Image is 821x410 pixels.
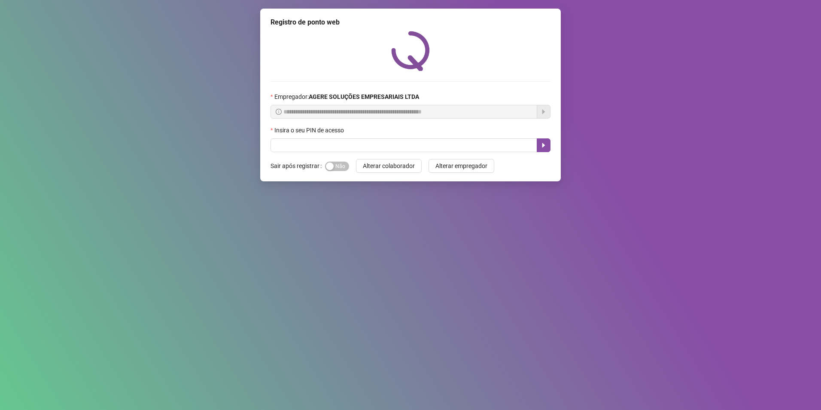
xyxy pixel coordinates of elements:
strong: AGERE SOLUÇÕES EMPRESARIAIS LTDA [309,93,419,100]
div: Registro de ponto web [271,17,550,28]
span: Alterar colaborador [363,161,415,171]
span: info-circle [276,109,282,115]
button: Alterar colaborador [356,159,422,173]
button: Alterar empregador [429,159,494,173]
label: Insira o seu PIN de acesso [271,125,350,135]
img: QRPoint [391,31,430,71]
span: caret-right [540,142,547,149]
label: Sair após registrar [271,159,325,173]
span: Empregador : [274,92,419,101]
span: Alterar empregador [435,161,487,171]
